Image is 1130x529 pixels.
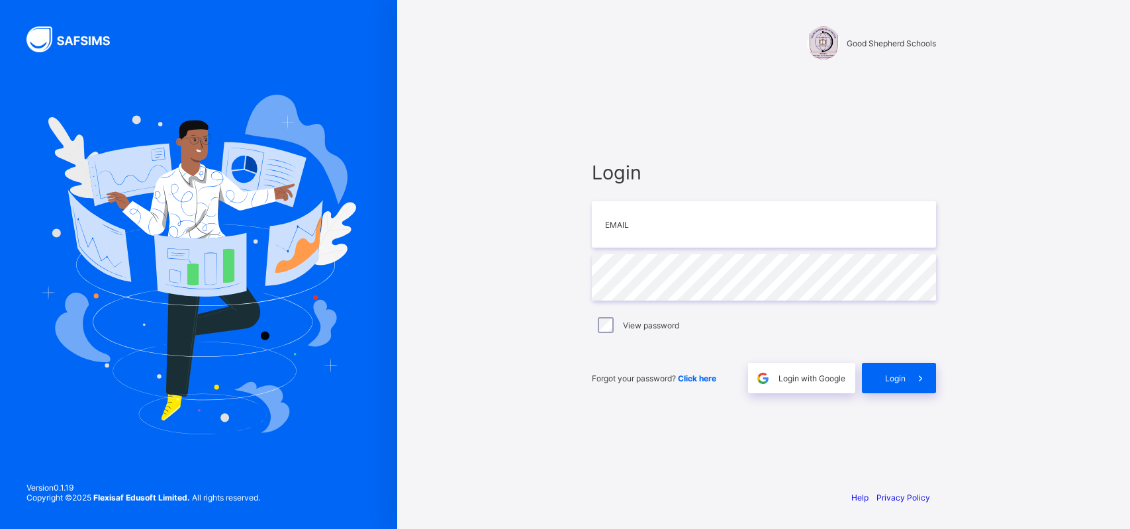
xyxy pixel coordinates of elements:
[41,95,356,434] img: Hero Image
[93,493,190,503] strong: Flexisaf Edusoft Limited.
[851,493,869,503] a: Help
[885,373,906,383] span: Login
[623,320,679,330] label: View password
[26,26,126,52] img: SAFSIMS Logo
[778,373,845,383] span: Login with Google
[847,38,936,48] span: Good Shepherd Schools
[26,483,260,493] span: Version 0.1.19
[592,373,716,383] span: Forgot your password?
[755,371,771,386] img: google.396cfc9801f0270233282035f929180a.svg
[592,161,936,184] span: Login
[678,373,716,383] a: Click here
[876,493,930,503] a: Privacy Policy
[26,493,260,503] span: Copyright © 2025 All rights reserved.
